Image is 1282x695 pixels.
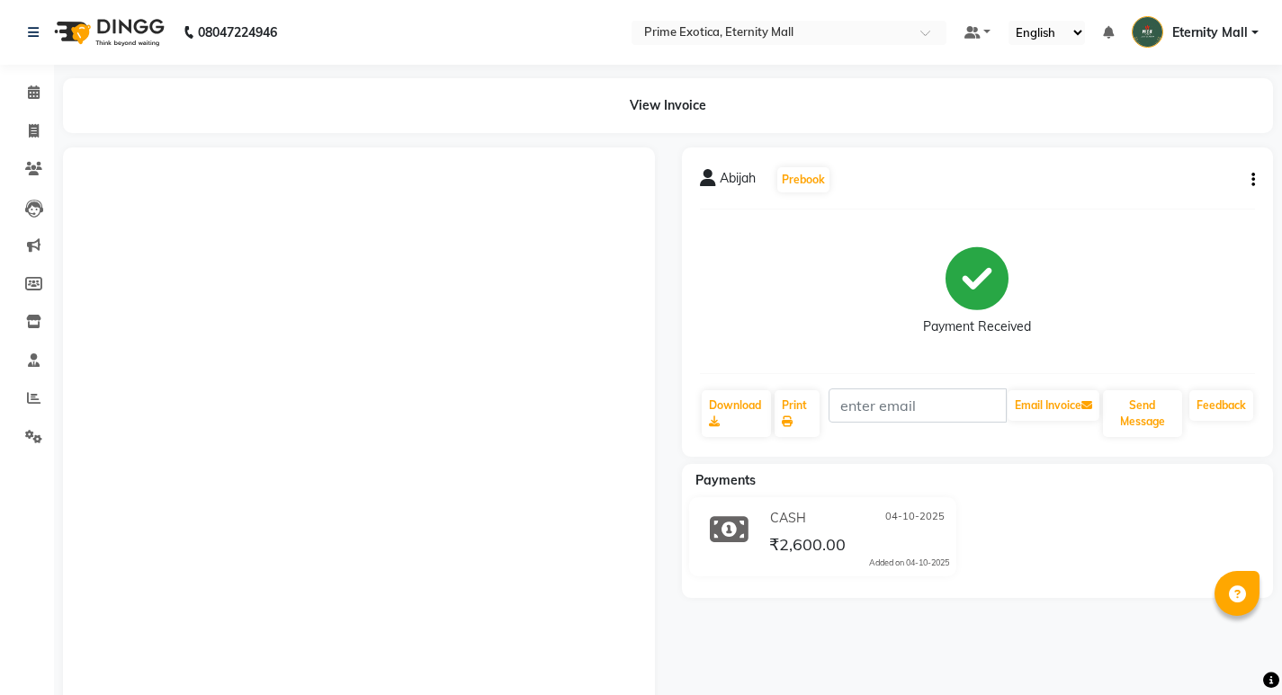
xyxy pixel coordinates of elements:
[769,534,846,559] span: ₹2,600.00
[1206,623,1264,677] iframe: chat widget
[1008,390,1099,421] button: Email Invoice
[869,557,949,569] div: Added on 04-10-2025
[1132,16,1163,48] img: Eternity Mall
[1189,390,1253,421] a: Feedback
[885,509,945,528] span: 04-10-2025
[829,388,1007,423] input: enter email
[777,167,829,192] button: Prebook
[923,317,1031,336] div: Payment Received
[63,78,1273,133] div: View Invoice
[775,390,820,437] a: Print
[695,472,756,488] span: Payments
[1103,390,1182,437] button: Send Message
[770,509,806,528] span: CASH
[1172,23,1248,42] span: Eternity Mall
[702,390,771,437] a: Download
[46,7,169,58] img: logo
[720,169,756,194] span: Abijah
[198,7,277,58] b: 08047224946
